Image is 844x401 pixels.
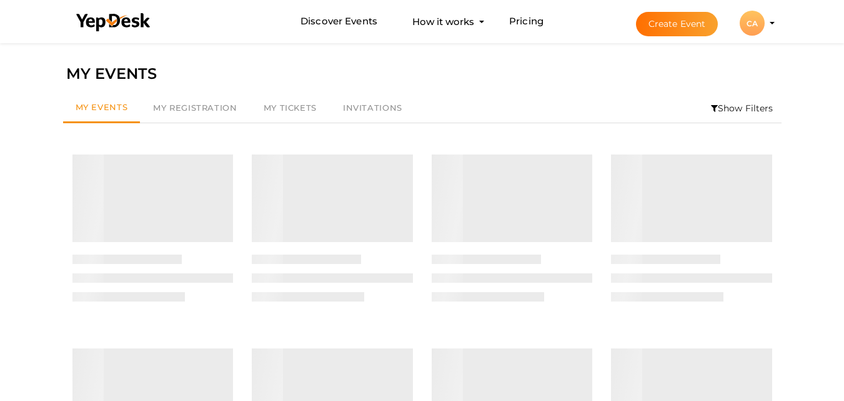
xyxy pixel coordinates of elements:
[740,19,765,28] profile-pic: CA
[330,94,415,123] a: Invitations
[740,11,765,36] div: CA
[264,103,317,113] span: My Tickets
[76,102,128,112] span: My Events
[343,103,402,113] span: Invitations
[703,94,782,123] li: Show Filters
[300,10,377,33] a: Discover Events
[140,94,250,123] a: My Registration
[66,62,778,86] div: MY EVENTS
[251,94,330,123] a: My Tickets
[409,10,478,33] button: How it works
[736,10,768,36] button: CA
[509,10,544,33] a: Pricing
[636,12,718,36] button: Create Event
[153,103,237,113] span: My Registration
[63,94,141,123] a: My Events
